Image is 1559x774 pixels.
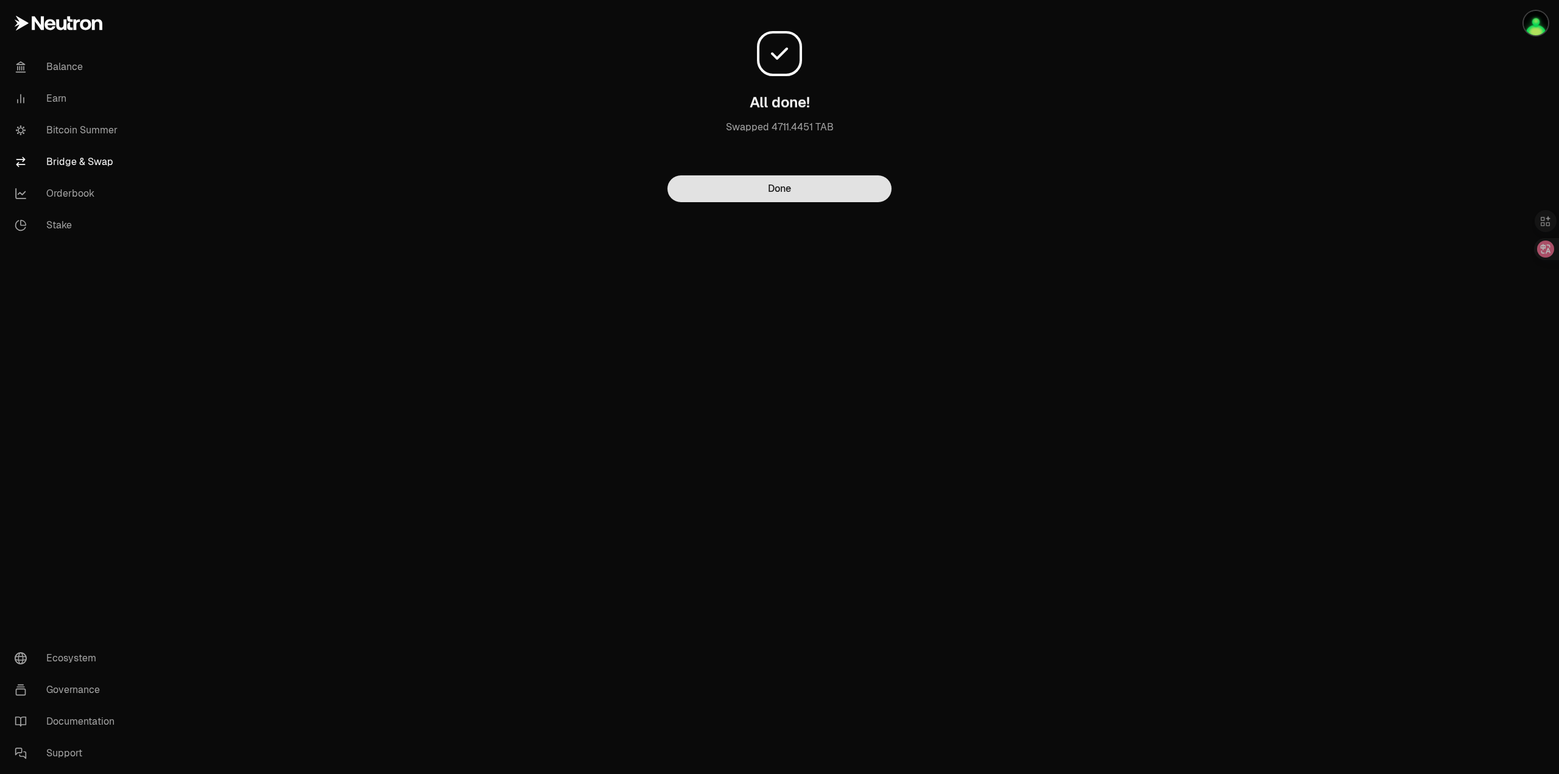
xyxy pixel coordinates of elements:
a: Orderbook [5,178,132,209]
a: Ecosystem [5,642,132,674]
a: Documentation [5,706,132,737]
a: Bitcoin Summer [5,114,132,146]
a: Stake [5,209,132,241]
a: Governance [5,674,132,706]
a: Support [5,737,132,769]
a: Balance [5,51,132,83]
p: Swapped 4711.4451 TAB [667,120,892,149]
h3: All done! [750,93,810,112]
a: Bridge & Swap [5,146,132,178]
button: Done [667,175,892,202]
img: zsky [1524,11,1548,35]
a: Earn [5,83,132,114]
